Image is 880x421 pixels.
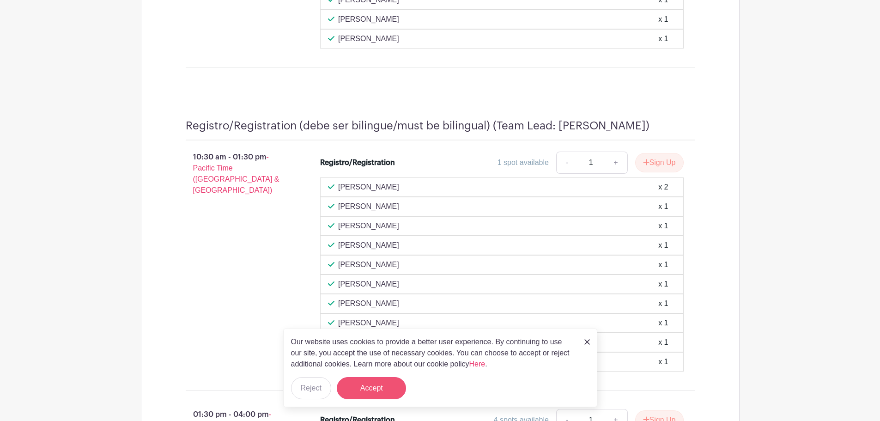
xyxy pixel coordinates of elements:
[338,298,399,309] p: [PERSON_NAME]
[658,182,668,193] div: x 2
[584,339,590,345] img: close_button-5f87c8562297e5c2d7936805f587ecaba9071eb48480494691a3f1689db116b3.svg
[658,317,668,329] div: x 1
[171,148,306,200] p: 10:30 am - 01:30 pm
[658,220,668,232] div: x 1
[658,298,668,309] div: x 1
[498,157,549,168] div: 1 spot available
[658,240,668,251] div: x 1
[320,157,395,168] div: Registro/Registration
[658,33,668,44] div: x 1
[338,33,399,44] p: [PERSON_NAME]
[635,153,684,172] button: Sign Up
[337,377,406,399] button: Accept
[338,279,399,290] p: [PERSON_NAME]
[658,201,668,212] div: x 1
[604,152,627,174] a: +
[658,14,668,25] div: x 1
[338,182,399,193] p: [PERSON_NAME]
[186,119,649,133] h4: Registro/Registration (debe ser bilingue/must be bilingual) (Team Lead: [PERSON_NAME])
[658,259,668,270] div: x 1
[338,14,399,25] p: [PERSON_NAME]
[338,259,399,270] p: [PERSON_NAME]
[338,220,399,232] p: [PERSON_NAME]
[658,279,668,290] div: x 1
[338,240,399,251] p: [PERSON_NAME]
[338,201,399,212] p: [PERSON_NAME]
[469,360,486,368] a: Here
[556,152,577,174] a: -
[291,336,575,370] p: Our website uses cookies to provide a better user experience. By continuing to use our site, you ...
[658,337,668,348] div: x 1
[658,356,668,367] div: x 1
[291,377,331,399] button: Reject
[338,317,399,329] p: [PERSON_NAME]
